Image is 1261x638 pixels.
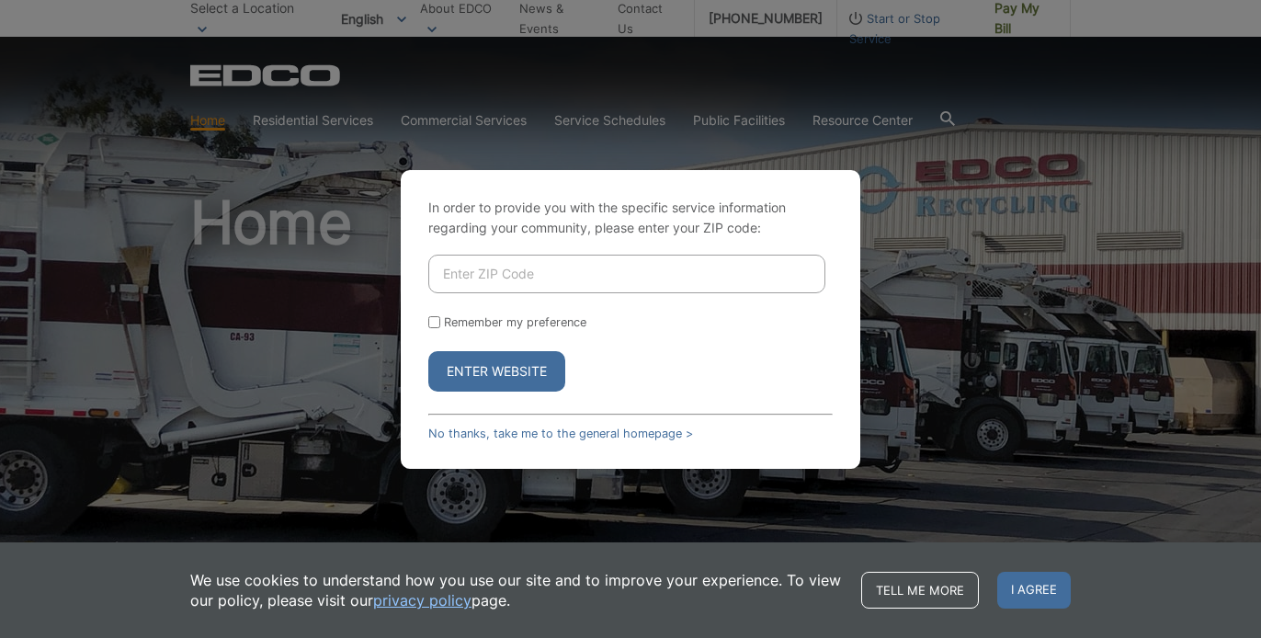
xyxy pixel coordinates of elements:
[428,255,825,293] input: Enter ZIP Code
[861,572,979,609] a: Tell me more
[428,427,693,440] a: No thanks, take me to the general homepage >
[190,570,843,610] p: We use cookies to understand how you use our site and to improve your experience. To view our pol...
[997,572,1071,609] span: I agree
[444,315,586,329] label: Remember my preference
[428,198,833,238] p: In order to provide you with the specific service information regarding your community, please en...
[428,351,565,392] button: Enter Website
[373,590,471,610] a: privacy policy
